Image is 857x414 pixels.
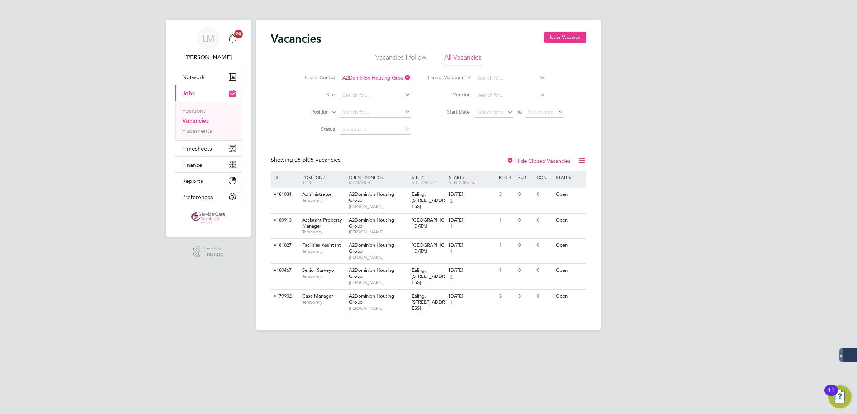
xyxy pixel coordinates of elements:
[375,53,426,66] li: Vacancies I follow
[497,171,516,183] div: Reqd
[554,214,585,227] div: Open
[272,214,297,227] div: V180913
[182,90,195,97] span: Jobs
[297,171,347,188] div: Position /
[349,280,408,285] span: [PERSON_NAME]
[449,242,496,248] div: [DATE]
[347,171,410,188] div: Client Config /
[349,204,408,209] span: [PERSON_NAME]
[175,101,242,140] div: Jobs
[294,156,341,163] span: 05 Vacancies
[294,126,335,132] label: Status
[449,179,469,185] span: Vendors
[175,53,242,62] span: Lee McMillan
[554,171,585,183] div: Status
[516,264,535,277] div: 0
[302,293,333,299] span: Case Manager
[193,245,224,259] a: Powered byEngage
[202,34,214,43] span: LM
[447,171,497,189] div: Start /
[528,109,554,115] span: Select date
[449,198,454,204] span: 1
[475,90,545,100] input: Search for...
[535,188,554,201] div: 0
[294,156,307,163] span: 05 of
[516,290,535,303] div: 3
[340,90,411,100] input: Search for...
[497,214,516,227] div: 1
[497,239,516,252] div: 1
[349,305,408,311] span: [PERSON_NAME]
[225,27,240,50] a: 20
[272,239,297,252] div: V181027
[477,109,503,115] span: Select date
[175,212,242,224] a: Go to home page
[444,53,482,66] li: All Vacancies
[182,107,206,114] a: Positions
[449,273,454,280] span: 1
[544,32,586,43] button: New Vacancy
[535,264,554,277] div: 0
[349,254,408,260] span: [PERSON_NAME]
[349,267,394,279] span: A2Dominion Housing Group
[535,290,554,303] div: 0
[516,188,535,201] div: 0
[175,85,242,101] button: Jobs
[182,161,202,168] span: Finance
[302,217,342,229] span: Assistant Property Manager
[175,69,242,85] button: Network
[515,107,524,116] span: To
[166,20,251,237] nav: Main navigation
[182,127,212,134] a: Placements
[175,141,242,156] button: Timesheets
[272,188,297,201] div: V181031
[449,293,496,299] div: [DATE]
[412,179,436,185] span: Site Group
[412,293,445,311] span: Ealing, [STREET_ADDRESS]
[294,91,335,98] label: Site
[412,267,445,285] span: Ealing, [STREET_ADDRESS]
[449,248,454,254] span: 1
[497,264,516,277] div: 1
[340,108,411,118] input: Search for...
[349,179,370,185] span: Manager
[271,156,342,164] div: Showing
[191,212,225,224] img: servicecare-logo-retina.png
[272,171,297,183] div: ID
[554,264,585,277] div: Open
[412,242,444,254] span: [GEOGRAPHIC_DATA]
[516,214,535,227] div: 0
[302,229,345,235] span: Temporary
[340,125,411,135] input: Select one
[497,290,516,303] div: 3
[475,73,545,83] input: Search for...
[428,91,470,98] label: Vendor
[349,293,394,305] span: A2Dominion Housing Group
[535,214,554,227] div: 0
[203,245,223,251] span: Powered by
[349,229,408,235] span: [PERSON_NAME]
[182,194,213,200] span: Preferences
[294,74,335,81] label: Client Config
[412,191,445,209] span: Ealing, [STREET_ADDRESS]
[288,109,329,116] label: Position
[554,290,585,303] div: Open
[302,179,312,185] span: Type
[422,74,464,81] label: Hiring Manager
[340,73,411,83] input: Search for...
[302,198,345,203] span: Temporary
[175,173,242,189] button: Reports
[449,191,496,198] div: [DATE]
[182,145,212,152] span: Timesheets
[535,171,554,183] div: Conf
[449,299,454,305] span: 1
[449,223,454,229] span: 1
[516,171,535,183] div: Sub
[554,188,585,201] div: Open
[203,251,223,257] span: Engage
[428,109,470,115] label: Start Date
[412,217,444,229] span: [GEOGRAPHIC_DATA]
[302,299,345,305] span: Temporary
[182,177,203,184] span: Reports
[302,273,345,279] span: Temporary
